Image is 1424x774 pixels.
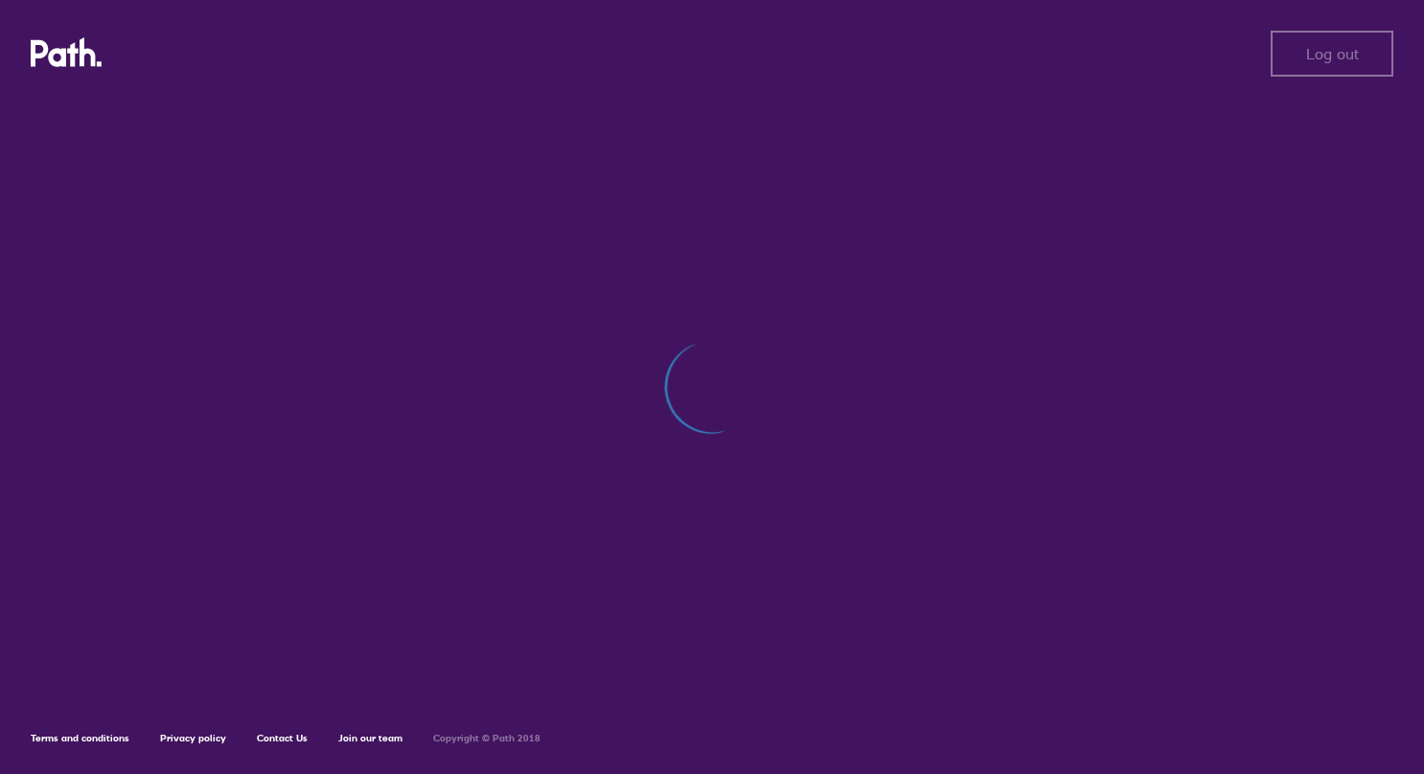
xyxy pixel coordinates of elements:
[257,732,308,744] a: Contact Us
[433,733,540,744] h6: Copyright © Path 2018
[338,732,402,744] a: Join our team
[160,732,226,744] a: Privacy policy
[1271,31,1393,77] button: Log out
[1306,45,1359,62] span: Log out
[31,732,129,744] a: Terms and conditions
